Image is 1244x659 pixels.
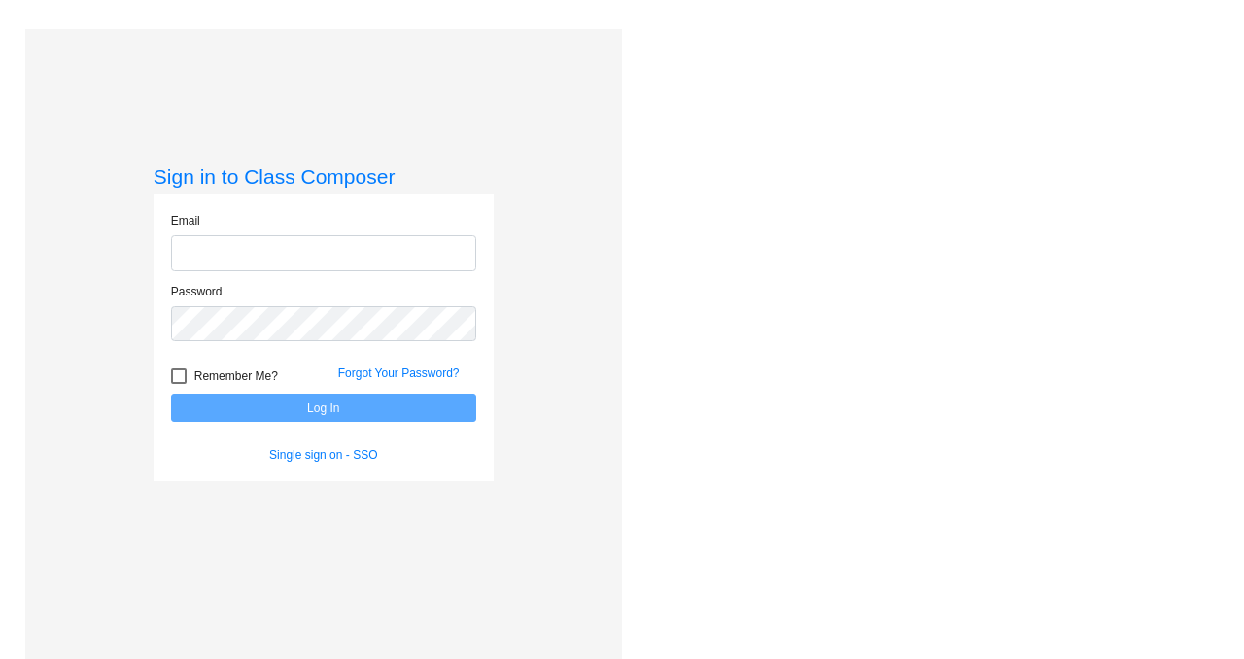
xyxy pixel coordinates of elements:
label: Email [171,212,200,229]
h3: Sign in to Class Composer [154,164,494,189]
button: Log In [171,394,476,422]
a: Forgot Your Password? [338,366,460,380]
span: Remember Me? [194,364,278,388]
a: Single sign on - SSO [269,448,377,462]
label: Password [171,283,223,300]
